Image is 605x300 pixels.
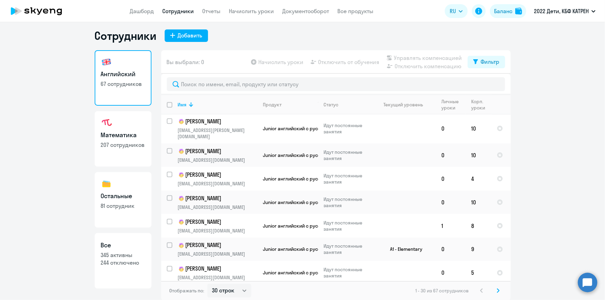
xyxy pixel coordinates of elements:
[263,246,394,253] span: Junior английский с русскоговорящим преподавателем
[178,117,256,126] p: [PERSON_NAME]
[178,118,185,125] img: child
[468,56,505,68] button: Фильтр
[101,259,145,266] p: 244 отключено
[466,214,491,238] td: 8
[450,7,456,15] span: RU
[101,131,145,140] h3: Математика
[130,8,154,15] a: Дашборд
[324,122,371,135] p: Идут постоянные занятия
[263,223,394,229] span: Junior английский с русскоговорящим преподавателем
[101,202,145,210] p: 81 сотрудник
[178,219,185,226] img: child
[95,233,152,289] a: Все345 активны244 отключено
[283,8,329,15] a: Документооборот
[383,102,423,108] div: Текущий уровень
[101,141,145,149] p: 207 сотрудников
[416,288,469,294] span: 1 - 30 из 67 сотрудников
[101,241,145,250] h3: Все
[436,167,466,191] td: 0
[324,220,371,232] p: Идут постоянные занятия
[324,267,371,279] p: Идут постоянные занятия
[324,149,371,161] p: Идут постоянные занятия
[442,98,466,111] div: Личные уроки
[324,173,371,185] p: Идут постоянные занятия
[178,157,257,163] p: [EMAIL_ADDRESS][DOMAIN_NAME]
[178,241,257,250] a: child[PERSON_NAME]
[170,288,205,294] span: Отображать по:
[263,176,394,182] span: Junior английский с русскоговорящим преподавателем
[167,58,205,66] span: Вы выбрали: 0
[165,29,208,42] button: Добавить
[263,270,394,276] span: Junior английский с русскоговорящим преподавателем
[178,31,202,39] div: Добавить
[445,4,468,18] button: RU
[178,194,257,203] a: child[PERSON_NAME]
[167,77,505,91] input: Поиск по имени, email, продукту или статусу
[178,265,256,273] p: [PERSON_NAME]
[101,178,112,189] img: others
[263,152,394,158] span: Junior английский с русскоговорящим преподавателем
[101,251,145,259] p: 345 активны
[178,265,257,273] a: child[PERSON_NAME]
[95,29,156,43] h1: Сотрудники
[442,98,461,111] div: Личные уроки
[178,102,187,108] div: Имя
[324,102,371,108] div: Статус
[178,171,256,179] p: [PERSON_NAME]
[263,102,282,108] div: Продукт
[263,125,394,132] span: Junior английский с русскоговорящим преподавателем
[494,7,512,15] div: Баланс
[229,8,274,15] a: Начислить уроки
[178,102,257,108] div: Имя
[466,143,491,167] td: 10
[534,7,589,15] p: 2022 Дети, КБФ КАТРЕН
[178,266,185,273] img: child
[481,58,500,66] div: Фильтр
[163,8,194,15] a: Сотрудники
[178,228,257,234] p: [EMAIL_ADDRESS][DOMAIN_NAME]
[202,8,221,15] a: Отчеты
[178,171,257,179] a: child[PERSON_NAME]
[324,196,371,209] p: Идут постоянные занятия
[178,218,256,226] p: [PERSON_NAME]
[95,50,152,106] a: Английский67 сотрудников
[95,111,152,167] a: Математика207 сотрудников
[101,117,112,129] img: math
[178,251,257,257] p: [EMAIL_ADDRESS][DOMAIN_NAME]
[490,4,526,18] button: Балансbalance
[515,8,522,15] img: balance
[178,127,257,140] p: [EMAIL_ADDRESS][PERSON_NAME][DOMAIN_NAME]
[178,117,257,126] a: child[PERSON_NAME]
[178,147,257,156] a: child[PERSON_NAME]
[101,70,145,79] h3: Английский
[472,98,486,111] div: Корп. уроки
[178,275,257,281] p: [EMAIL_ADDRESS][DOMAIN_NAME]
[372,238,436,261] td: A1 - Elementary
[263,102,318,108] div: Продукт
[178,180,257,187] p: [EMAIL_ADDRESS][DOMAIN_NAME]
[436,114,466,143] td: 0
[377,102,436,108] div: Текущий уровень
[466,114,491,143] td: 10
[436,238,466,261] td: 0
[472,98,491,111] div: Корп. уроки
[324,243,371,256] p: Идут постоянные занятия
[436,143,466,167] td: 0
[178,195,185,202] img: child
[530,3,599,19] button: 2022 Дети, КБФ КАТРЕН
[178,148,185,155] img: child
[338,8,374,15] a: Все продукты
[178,204,257,210] p: [EMAIL_ADDRESS][DOMAIN_NAME]
[101,80,145,88] p: 67 сотрудников
[178,147,256,156] p: [PERSON_NAME]
[436,214,466,238] td: 1
[263,199,394,205] span: Junior английский с русскоговорящим преподавателем
[178,241,256,250] p: [PERSON_NAME]
[101,192,145,201] h3: Остальные
[95,172,152,228] a: Остальные81 сотрудник
[101,56,112,68] img: english
[178,242,185,249] img: child
[178,171,185,178] img: child
[436,261,466,285] td: 0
